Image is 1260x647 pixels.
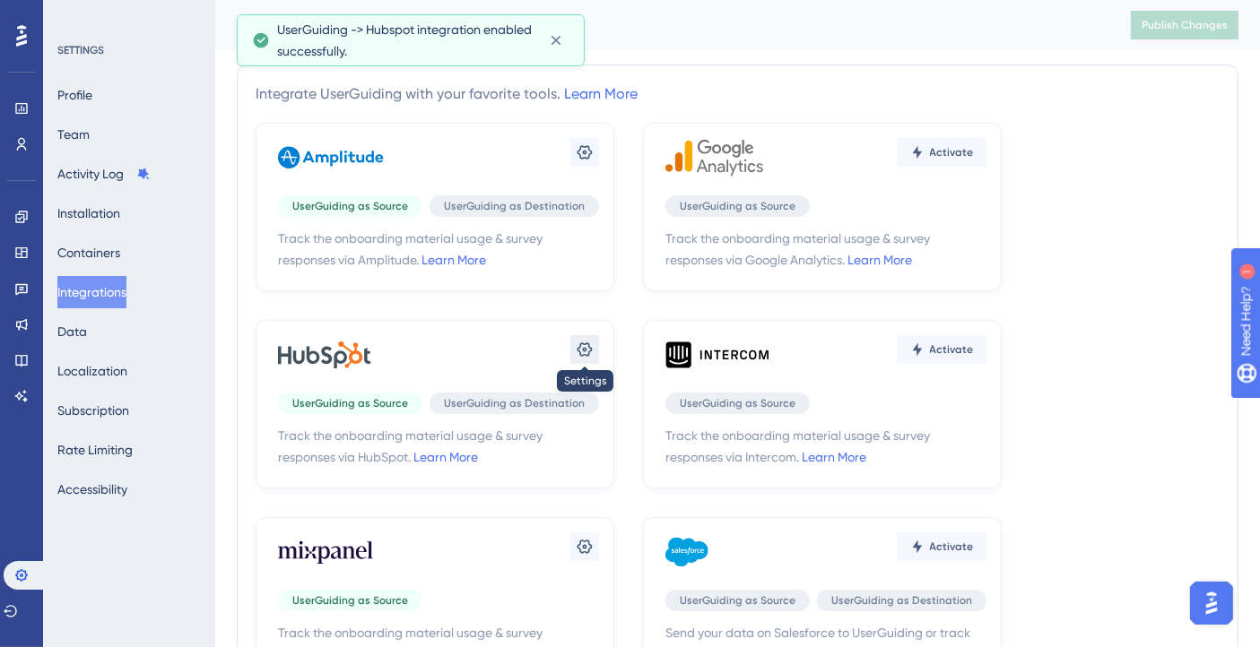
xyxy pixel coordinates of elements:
[57,394,129,427] button: Subscription
[680,199,795,213] span: UserGuiding as Source
[413,450,478,464] a: Learn More
[57,237,120,269] button: Containers
[421,253,486,267] a: Learn More
[564,85,638,102] a: Learn More
[256,83,638,105] div: Integrate UserGuiding with your favorite tools.
[57,158,151,190] button: Activity Log
[1142,18,1228,32] span: Publish Changes
[57,315,87,348] button: Data
[665,425,986,468] span: Track the onboarding material usage & survey responses via Intercom.
[57,43,203,57] div: SETTINGS
[57,434,133,466] button: Rate Limiting
[444,199,585,213] span: UserGuiding as Destination
[57,473,127,505] button: Accessibility
[680,593,795,608] span: UserGuiding as Source
[42,4,112,26] span: Need Help?
[930,145,974,160] span: Activate
[680,396,795,410] span: UserGuiding as Source
[897,532,986,561] button: Activate
[237,13,1086,38] div: Integrations
[444,396,585,410] span: UserGuiding as Destination
[277,19,534,62] span: UserGuiding -> Hubspot integration enabled successfully.
[57,355,127,387] button: Localization
[57,197,120,229] button: Installation
[292,199,408,213] span: UserGuiding as Source
[57,118,90,151] button: Team
[57,79,92,111] button: Profile
[278,425,599,468] span: Track the onboarding material usage & survey responses via HubSpot.
[802,450,866,464] a: Learn More
[930,539,974,554] span: Activate
[831,593,972,608] span: UserGuiding as Destination
[125,9,130,23] div: 1
[292,593,408,608] span: UserGuiding as Source
[665,228,986,271] span: Track the onboarding material usage & survey responses via Google Analytics.
[278,228,599,271] span: Track the onboarding material usage & survey responses via Amplitude.
[847,253,912,267] a: Learn More
[897,335,986,364] button: Activate
[1131,11,1238,39] button: Publish Changes
[1185,576,1238,630] iframe: UserGuiding AI Assistant Launcher
[930,342,974,357] span: Activate
[897,138,986,167] button: Activate
[57,276,126,308] button: Integrations
[292,396,408,410] span: UserGuiding as Source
